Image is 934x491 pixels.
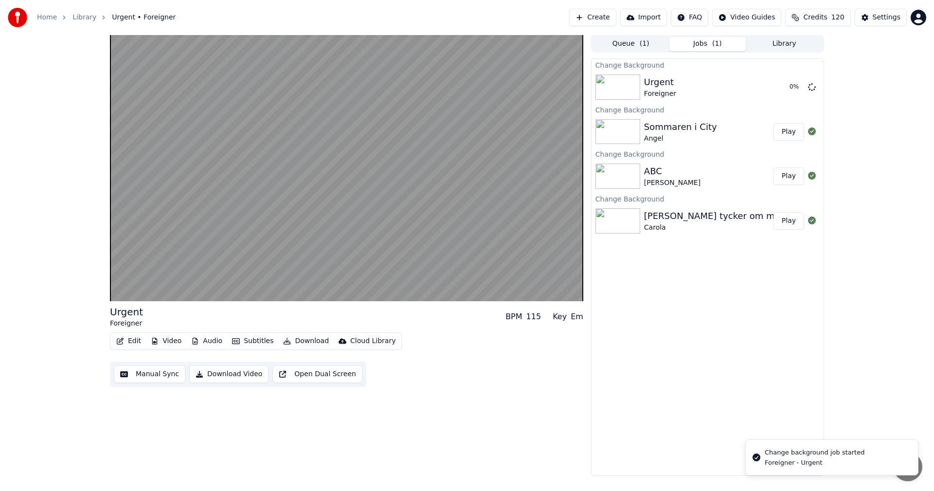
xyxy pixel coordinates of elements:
div: ABC [644,164,700,178]
button: Open Dual Screen [272,365,362,383]
span: Credits [803,13,827,22]
span: 120 [831,13,844,22]
button: Play [773,123,804,141]
div: Foreigner - Urgent [765,458,864,467]
button: Download [279,334,333,348]
div: Settings [873,13,900,22]
a: Library [72,13,96,22]
div: Sommaren i City [644,120,717,134]
div: Change Background [592,193,824,204]
div: Change Background [592,148,824,160]
button: Play [773,167,804,185]
div: Change background job started [765,448,864,457]
button: Edit [112,334,145,348]
div: Cloud Library [350,336,395,346]
button: Video Guides [712,9,781,26]
div: 115 [526,311,541,323]
div: 0 % [790,83,804,91]
div: Urgent [644,75,676,89]
button: Play [773,212,804,230]
div: Urgent [110,305,143,319]
button: Settings [855,9,907,26]
a: Home [37,13,57,22]
div: Foreigner [644,89,676,99]
span: ( 1 ) [712,39,722,49]
div: Em [571,311,583,323]
div: Angel [644,134,717,144]
nav: breadcrumb [37,13,176,22]
button: Download Video [189,365,269,383]
div: Change Background [592,104,824,115]
button: Create [569,9,616,26]
button: Subtitles [228,334,277,348]
div: BPM [505,311,522,323]
span: Urgent • Foreigner [112,13,176,22]
img: youka [8,8,27,27]
button: Credits120 [785,9,850,26]
button: FAQ [671,9,708,26]
button: Video [147,334,185,348]
div: Foreigner [110,319,143,328]
button: Library [746,37,823,51]
div: Key [553,311,567,323]
button: Jobs [669,37,746,51]
div: [PERSON_NAME] tycker om mig [644,209,783,223]
div: [PERSON_NAME] [644,178,700,188]
button: Audio [187,334,226,348]
button: Import [620,9,667,26]
button: Manual Sync [114,365,185,383]
div: Change Background [592,59,824,71]
button: Queue [593,37,669,51]
span: ( 1 ) [640,39,649,49]
div: Carola [644,223,783,233]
